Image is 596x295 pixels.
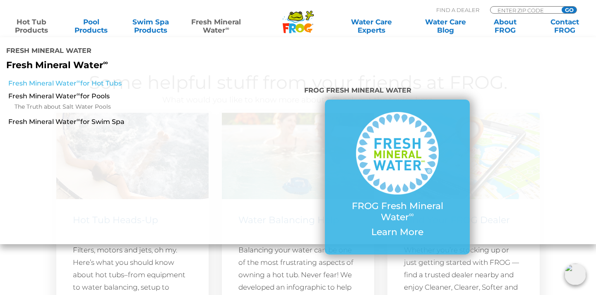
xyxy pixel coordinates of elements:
img: openIcon [565,264,586,285]
sup: ∞ [225,25,229,31]
sup: ∞ [77,91,80,97]
a: FROG Fresh Mineral Water∞ Learn More [341,112,453,242]
p: Learn More [341,227,453,238]
a: ContactFROG [541,18,588,34]
sup: ∞ [409,210,414,219]
h4: FROG Fresh Mineral Water [304,83,490,100]
p: Find A Dealer [436,6,479,14]
a: Water CareBlog [422,18,469,34]
a: PoolProducts [68,18,114,34]
a: AboutFROG [482,18,528,34]
p: Fresh Mineral Water [6,60,242,71]
a: Fresh MineralWater∞ [187,18,245,34]
a: Fresh Mineral Water∞for Hot Tubs [8,79,199,88]
sup: ∞ [77,78,80,84]
a: The Truth about Salt Water Pools [14,102,199,112]
sup: ∞ [103,58,108,67]
a: Fresh Mineral Water∞for Swim Spa [8,117,199,126]
a: Swim SpaProducts [127,18,174,34]
a: Hot TubProducts [8,18,55,34]
a: Fresh Mineral Water∞for Pools [8,92,199,101]
h4: Fresh Mineral Water [6,43,242,60]
input: Zip Code Form [497,7,553,14]
p: FROG Fresh Mineral Water [341,201,453,223]
a: Water CareExperts [334,18,409,34]
sup: ∞ [77,117,80,123]
input: GO [562,7,577,13]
